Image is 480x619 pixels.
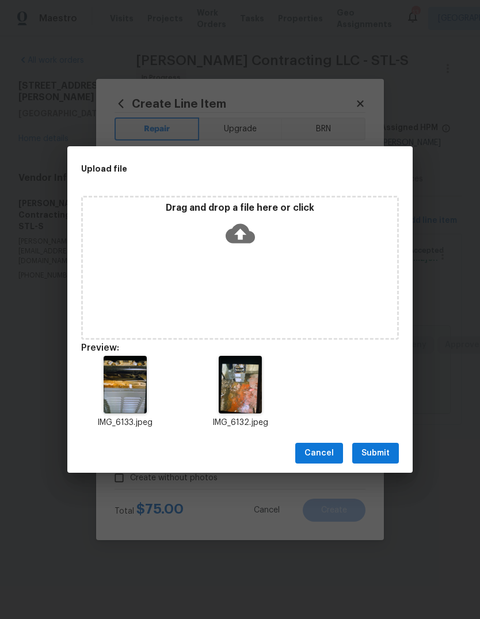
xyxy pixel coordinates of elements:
h2: Upload file [81,162,347,175]
p: IMG_6133.jpeg [81,417,169,429]
img: Z [219,356,262,413]
p: IMG_6132.jpeg [196,417,284,429]
button: Submit [352,443,399,464]
span: Cancel [304,446,334,461]
button: Cancel [295,443,343,464]
span: Submit [361,446,390,461]
img: 9k= [104,356,147,413]
p: Drag and drop a file here or click [83,202,397,214]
